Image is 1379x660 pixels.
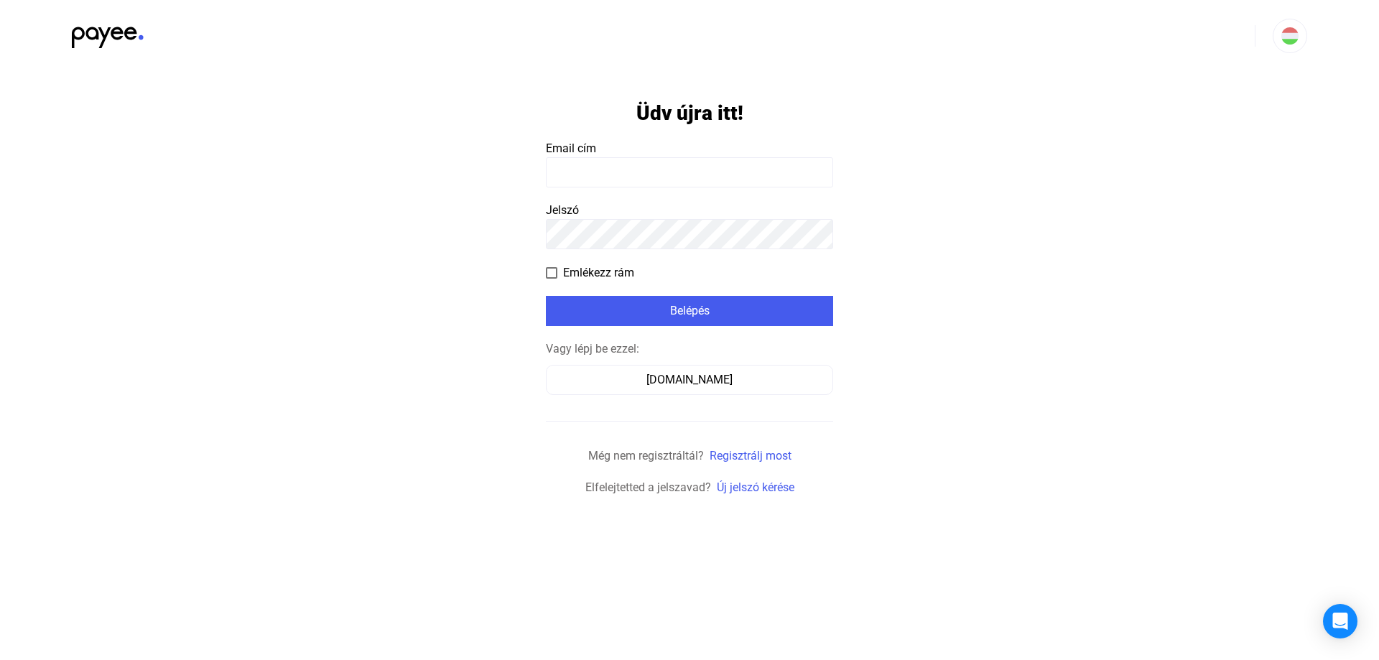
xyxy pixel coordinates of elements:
img: black-payee-blue-dot.svg [72,19,144,48]
h1: Üdv újra itt! [636,101,743,126]
a: Regisztrálj most [710,449,791,463]
a: Új jelszó kérése [717,480,794,494]
span: Még nem regisztráltál? [588,449,704,463]
span: Email cím [546,141,596,155]
div: Belépés [550,302,829,320]
img: HU [1281,27,1299,45]
button: HU [1273,19,1307,53]
button: [DOMAIN_NAME] [546,365,833,395]
div: Open Intercom Messenger [1323,604,1357,638]
span: Jelszó [546,203,579,217]
a: [DOMAIN_NAME] [546,373,833,386]
div: Vagy lépj be ezzel: [546,340,833,358]
button: Belépés [546,296,833,326]
span: Elfelejtetted a jelszavad? [585,480,711,494]
div: [DOMAIN_NAME] [551,371,828,389]
span: Emlékezz rám [563,264,634,282]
